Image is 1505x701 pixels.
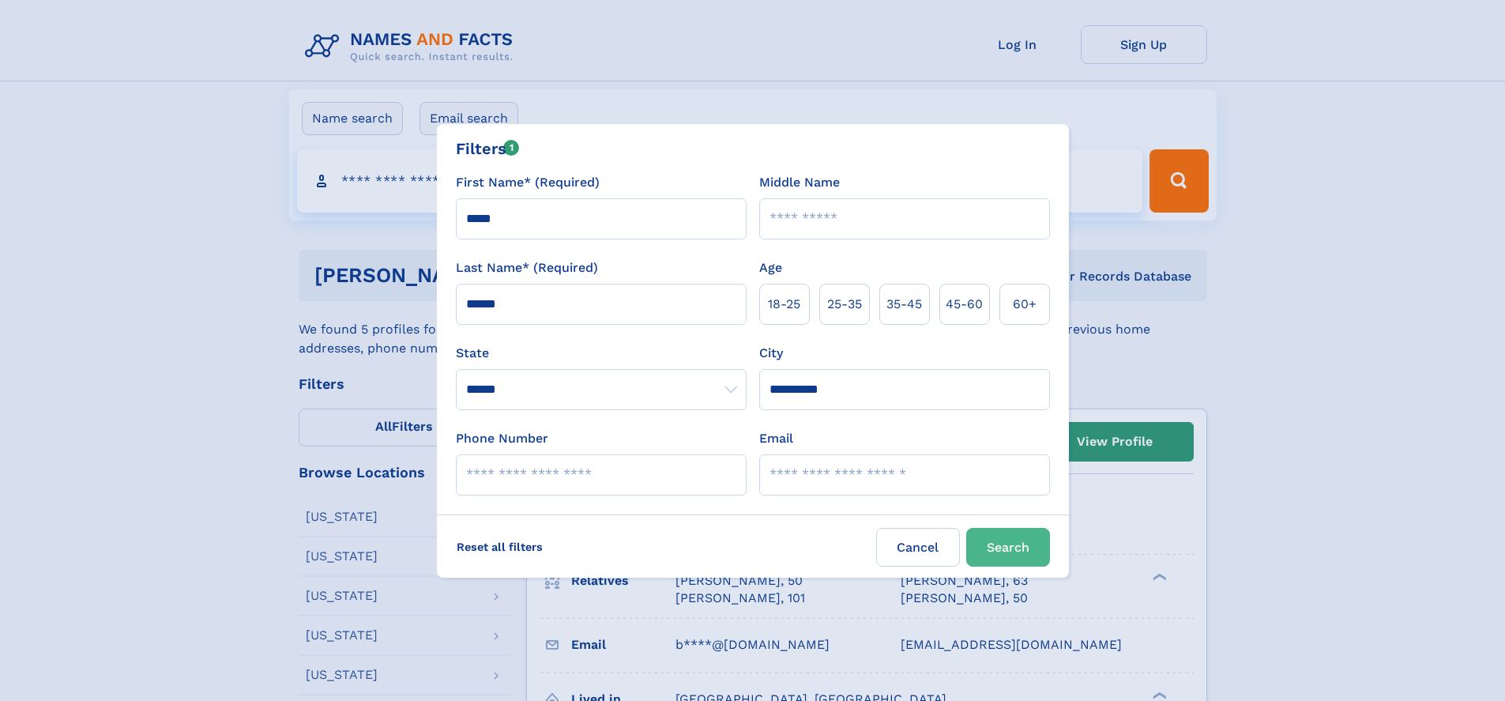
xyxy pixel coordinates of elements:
span: 35‑45 [886,295,922,314]
div: Filters [456,137,520,160]
label: State [456,344,747,363]
label: Last Name* (Required) [456,258,598,277]
button: Search [966,528,1050,567]
span: 60+ [1013,295,1037,314]
label: Email [759,429,793,448]
label: Age [759,258,782,277]
label: Middle Name [759,173,840,192]
label: First Name* (Required) [456,173,600,192]
span: 18‑25 [768,295,800,314]
label: Reset all filters [446,528,553,566]
label: City [759,344,783,363]
label: Cancel [876,528,960,567]
span: 25‑35 [827,295,862,314]
label: Phone Number [456,429,548,448]
span: 45‑60 [946,295,983,314]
